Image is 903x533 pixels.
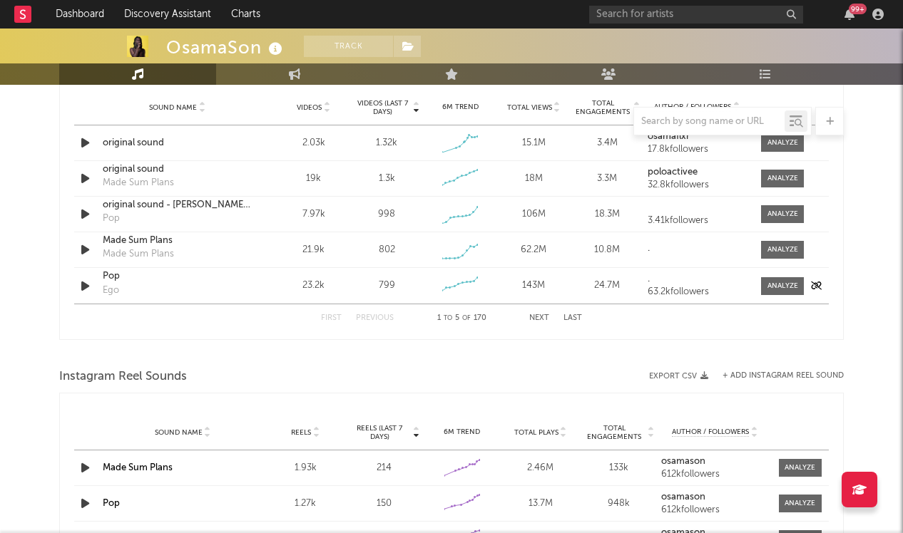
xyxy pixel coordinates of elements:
div: 15.1M [501,136,567,150]
div: 802 [379,243,395,257]
a: poloactivee [648,167,747,177]
strong: osamason [661,457,705,466]
input: Search by song name or URL [634,116,785,128]
a: . [648,244,747,254]
a: osamason [661,457,768,467]
a: . [648,274,747,284]
div: + Add Instagram Reel Sound [708,372,844,380]
div: 32.8k followers [648,180,747,190]
a: original sound - [PERSON_NAME] fr [103,198,252,212]
strong: osamason [661,492,705,502]
div: 19k [280,172,347,186]
div: 17.8k followers [648,145,747,155]
div: 150 [348,497,419,511]
div: 18M [501,172,567,186]
div: 3.3M [574,172,641,186]
span: Instagram Reel Sounds [59,368,187,385]
span: Videos (last 7 days) [354,99,412,116]
span: Sound Name [149,103,197,112]
div: 1.3k [379,172,395,186]
div: 998 [378,207,395,222]
span: Author / Followers [672,428,749,437]
div: 99 + [849,4,867,14]
div: 1.93k [270,461,341,475]
a: Made Sum Plans [103,463,173,472]
div: 62.2M [501,243,567,257]
div: 799 [379,279,395,293]
div: 23.2k [280,279,347,293]
span: Total Engagements [583,424,646,441]
span: of [462,315,471,321]
a: Pop [103,269,252,284]
div: 612k followers [661,470,768,480]
div: 24.7M [574,279,641,293]
button: Last [563,314,582,322]
input: Search for artists [589,6,803,24]
div: 1.32k [376,136,397,150]
div: 6M Trend [427,102,494,113]
button: First [321,314,342,322]
div: 13.7M [505,497,576,511]
div: 3.4M [574,136,641,150]
div: 2.03k [280,136,347,150]
div: 143M [501,279,567,293]
span: Author / Followers [654,103,731,112]
div: 63.2k followers [648,287,747,297]
span: Sound Name [155,428,203,437]
div: 21.9k [280,243,347,257]
span: Total Plays [514,428,558,437]
a: osamason [661,492,768,502]
button: + Add Instagram Reel Sound [723,372,844,380]
div: 2.46M [505,461,576,475]
div: 7.97k [280,207,347,222]
a: Made Sum Plans [103,234,252,248]
div: 106M [501,207,567,222]
a: Pop [103,499,120,508]
span: Videos [297,103,322,112]
div: 133k [583,461,655,475]
button: Previous [356,314,394,322]
div: 1.27k [270,497,341,511]
button: Export CSV [649,372,708,381]
div: 948k [583,497,655,511]
div: 3.41k followers [648,216,747,226]
div: 10.8M [574,243,641,257]
div: OsamaSon [166,36,286,59]
strong: osamaflxr [648,132,690,141]
strong: . [648,244,650,253]
span: Reels [291,428,311,437]
strong: . [648,274,650,284]
div: 6M Trend [427,427,498,438]
a: original sound [103,136,252,150]
span: to [444,315,452,321]
a: osamaflxr [648,132,747,142]
div: Made Sum Plans [103,247,174,262]
strong: poloactivee [648,167,698,177]
div: 18.3M [574,207,641,222]
span: Reels (last 7 days) [348,424,411,441]
span: Total Views [507,103,552,112]
div: Made Sum Plans [103,176,174,190]
div: Pop [103,212,120,226]
a: original sound [103,162,252,177]
button: Track [304,36,393,57]
div: 612k followers [661,505,768,515]
span: Total Engagements [574,99,632,116]
button: 99+ [845,9,854,20]
button: Next [529,314,549,322]
div: 214 [348,461,419,475]
div: Ego [103,284,119,298]
div: 1 5 170 [422,310,501,327]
